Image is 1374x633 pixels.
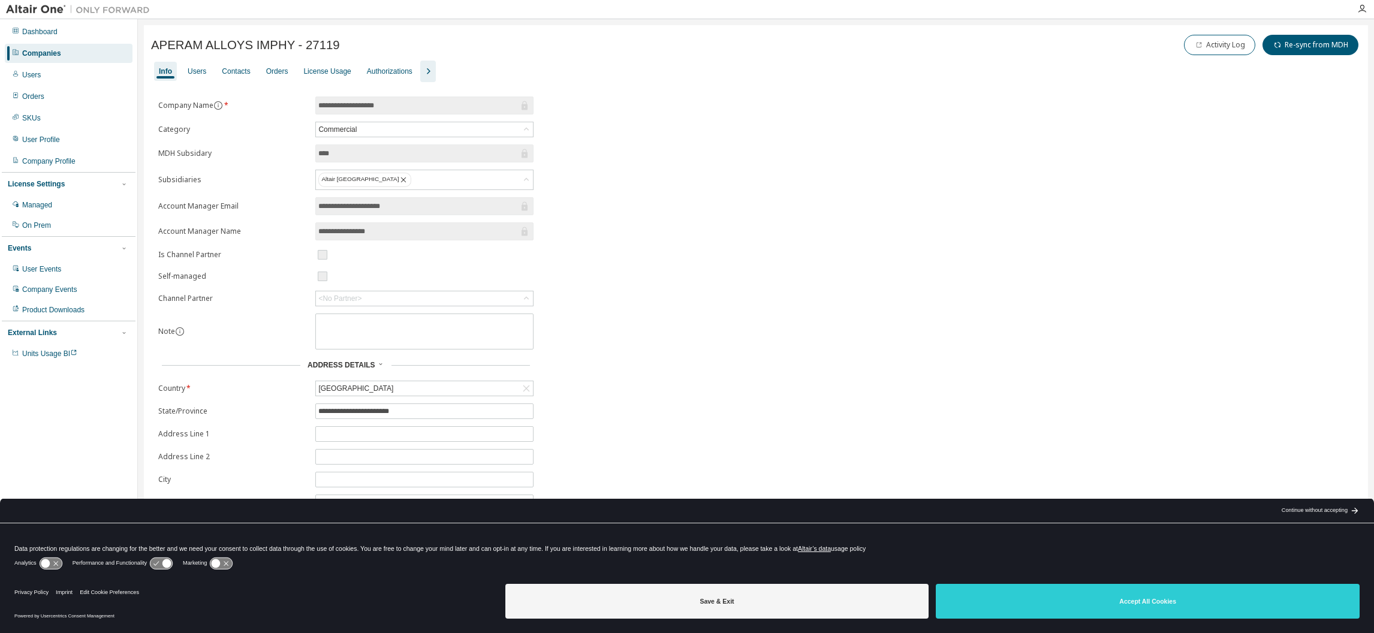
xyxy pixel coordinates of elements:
[22,349,77,358] span: Units Usage BI
[159,67,172,76] div: Info
[316,122,533,137] div: Commercial
[318,294,361,303] div: <No Partner>
[22,285,77,294] div: Company Events
[151,38,340,52] span: APERAM ALLOYS IMPHY - 27119
[22,113,41,123] div: SKUs
[22,49,61,58] div: Companies
[158,201,308,211] label: Account Manager Email
[367,67,412,76] div: Authorizations
[22,156,76,166] div: Company Profile
[158,125,308,134] label: Category
[158,101,308,110] label: Company Name
[317,382,395,395] div: [GEOGRAPHIC_DATA]
[158,149,308,158] label: MDH Subsidary
[188,67,206,76] div: Users
[22,305,85,315] div: Product Downloads
[158,272,308,281] label: Self-managed
[158,294,308,303] label: Channel Partner
[8,243,31,253] div: Events
[22,221,51,230] div: On Prem
[158,326,175,336] label: Note
[22,70,41,80] div: Users
[303,67,351,76] div: License Usage
[175,327,185,336] button: information
[158,452,308,462] label: Address Line 2
[316,381,533,396] div: [GEOGRAPHIC_DATA]
[317,123,358,136] div: Commercial
[158,384,308,393] label: Country
[318,173,411,187] div: Altair [GEOGRAPHIC_DATA]
[8,179,65,189] div: License Settings
[22,92,44,101] div: Orders
[158,250,308,260] label: Is Channel Partner
[8,328,57,337] div: External Links
[1262,35,1358,55] button: Re-sync from MDH
[6,4,156,16] img: Altair One
[222,67,250,76] div: Contacts
[22,27,58,37] div: Dashboard
[316,170,533,189] div: Altair [GEOGRAPHIC_DATA]
[1184,35,1255,55] button: Activity Log
[308,361,375,369] span: Address Details
[316,291,533,306] div: <No Partner>
[158,475,308,484] label: City
[22,135,60,144] div: User Profile
[22,200,52,210] div: Managed
[158,429,308,439] label: Address Line 1
[158,406,308,416] label: State/Province
[158,227,308,236] label: Account Manager Name
[266,67,288,76] div: Orders
[158,175,308,185] label: Subsidiaries
[213,101,223,110] button: information
[22,264,61,274] div: User Events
